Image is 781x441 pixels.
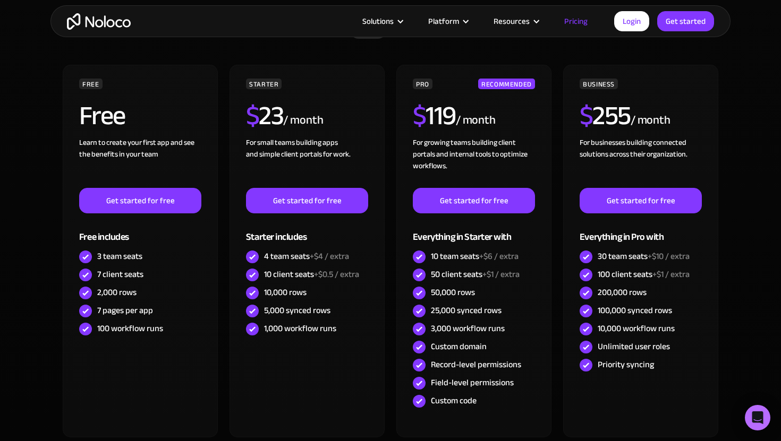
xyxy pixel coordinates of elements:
[413,79,432,89] div: PRO
[428,14,459,28] div: Platform
[648,248,690,264] span: +$10 / extra
[431,359,521,370] div: Record-level permissions
[551,14,601,28] a: Pricing
[246,79,282,89] div: STARTER
[283,112,323,129] div: / month
[246,137,368,188] div: For small teams building apps and simple client portals for work. ‍
[431,323,505,334] div: 3,000 workflow runs
[598,323,675,334] div: 10,000 workflow runs
[264,287,307,298] div: 10,000 rows
[580,137,702,188] div: For businesses building connected solutions across their organization. ‍
[598,250,690,262] div: 30 team seats
[482,266,520,282] span: +$1 / extra
[598,341,670,352] div: Unlimited user roles
[79,137,201,188] div: Learn to create your first app and see the benefits in your team ‍
[349,14,415,28] div: Solutions
[413,137,535,188] div: For growing teams building client portals and internal tools to optimize workflows.
[614,11,649,31] a: Login
[264,305,330,316] div: 5,000 synced rows
[264,323,336,334] div: 1,000 workflow runs
[413,102,456,129] h2: 119
[431,250,519,262] div: 10 team seats
[310,248,349,264] span: +$4 / extra
[657,11,714,31] a: Get started
[580,102,631,129] h2: 255
[431,287,475,298] div: 50,000 rows
[745,405,770,430] div: Open Intercom Messenger
[598,359,654,370] div: Priority syncing
[79,188,201,213] a: Get started for free
[431,269,520,280] div: 50 client seats
[79,213,201,248] div: Free includes
[431,341,487,352] div: Custom domain
[478,79,535,89] div: RECOMMENDED
[246,188,368,213] a: Get started for free
[631,112,670,129] div: / month
[79,79,103,89] div: FREE
[413,213,535,248] div: Everything in Starter with
[314,266,359,282] span: +$0.5 / extra
[456,112,496,129] div: / month
[580,188,702,213] a: Get started for free
[580,79,618,89] div: BUSINESS
[97,323,163,334] div: 100 workflow runs
[598,269,690,280] div: 100 client seats
[580,213,702,248] div: Everything in Pro with
[246,91,259,141] span: $
[598,305,672,316] div: 100,000 synced rows
[97,287,137,298] div: 2,000 rows
[431,377,514,388] div: Field-level permissions
[480,14,551,28] div: Resources
[431,395,477,407] div: Custom code
[67,13,131,30] a: home
[415,14,480,28] div: Platform
[79,102,125,129] h2: Free
[97,305,153,316] div: 7 pages per app
[479,248,519,264] span: +$6 / extra
[264,250,349,262] div: 4 team seats
[652,266,690,282] span: +$1 / extra
[580,91,593,141] span: $
[246,213,368,248] div: Starter includes
[97,269,143,280] div: 7 client seats
[246,102,284,129] h2: 23
[362,14,394,28] div: Solutions
[97,250,142,262] div: 3 team seats
[598,287,647,298] div: 200,000 rows
[264,269,359,280] div: 10 client seats
[413,188,535,213] a: Get started for free
[413,91,426,141] span: $
[494,14,530,28] div: Resources
[431,305,502,316] div: 25,000 synced rows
